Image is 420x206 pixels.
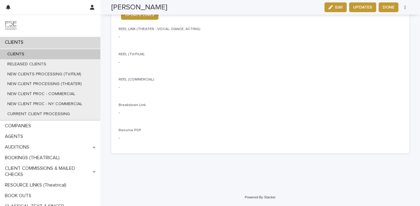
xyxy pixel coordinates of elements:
[125,12,154,18] span: UPDATE LINKS
[2,81,87,87] p: NEW CLIENT PROCESSING (THEATER)
[383,4,394,10] span: DONE
[119,110,402,116] p: -
[2,101,87,107] p: NEW CLIENT PROC - NY COMMERCIAL
[119,78,154,81] span: REEL (COMMERCIAL)
[349,2,376,12] button: UPDATES
[2,134,28,139] p: AGENTS
[111,3,167,12] h2: [PERSON_NAME]
[121,10,158,20] button: UPDATE LINKS
[119,135,208,141] p: -
[5,20,17,32] img: 9JgRvJ3ETPGCJDhvPVA5
[2,193,36,199] p: BOOK OUTS
[119,59,402,66] p: -
[2,182,71,188] p: RESOURCE LINKS (Theatrical)
[2,144,34,150] p: AUDITIONS
[245,195,276,199] a: Powered By Stacker
[119,84,402,91] p: -
[119,27,200,31] span: REEL LINK (THEATER - VOCAL, DANCE, ACTING)
[325,2,347,12] button: Edit
[119,34,120,40] p: -
[2,112,75,117] p: CURRENT CLIENT PROCESSING
[2,91,80,97] p: NEW CLIENT PROC - COMMERCIAL
[119,103,146,107] span: Breakdown Link
[119,129,141,132] span: Resume PDF
[2,39,28,45] p: CLIENTS
[353,4,372,10] span: UPDATES
[335,5,343,9] span: Edit
[2,72,86,77] p: NEW CLIENTS PROCESSING (TV/FILM)
[2,155,64,161] p: BOOKINGS (THEATRICAL)
[2,52,29,57] p: CLIENTS
[2,123,36,129] p: COMPANIES
[2,166,93,177] p: CLIENT COMMISSIONS & MAILED CHECKS
[379,2,398,12] button: DONE
[119,53,144,56] span: REEL (TV/FILM)
[2,62,51,67] p: RELEASED CLIENTS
